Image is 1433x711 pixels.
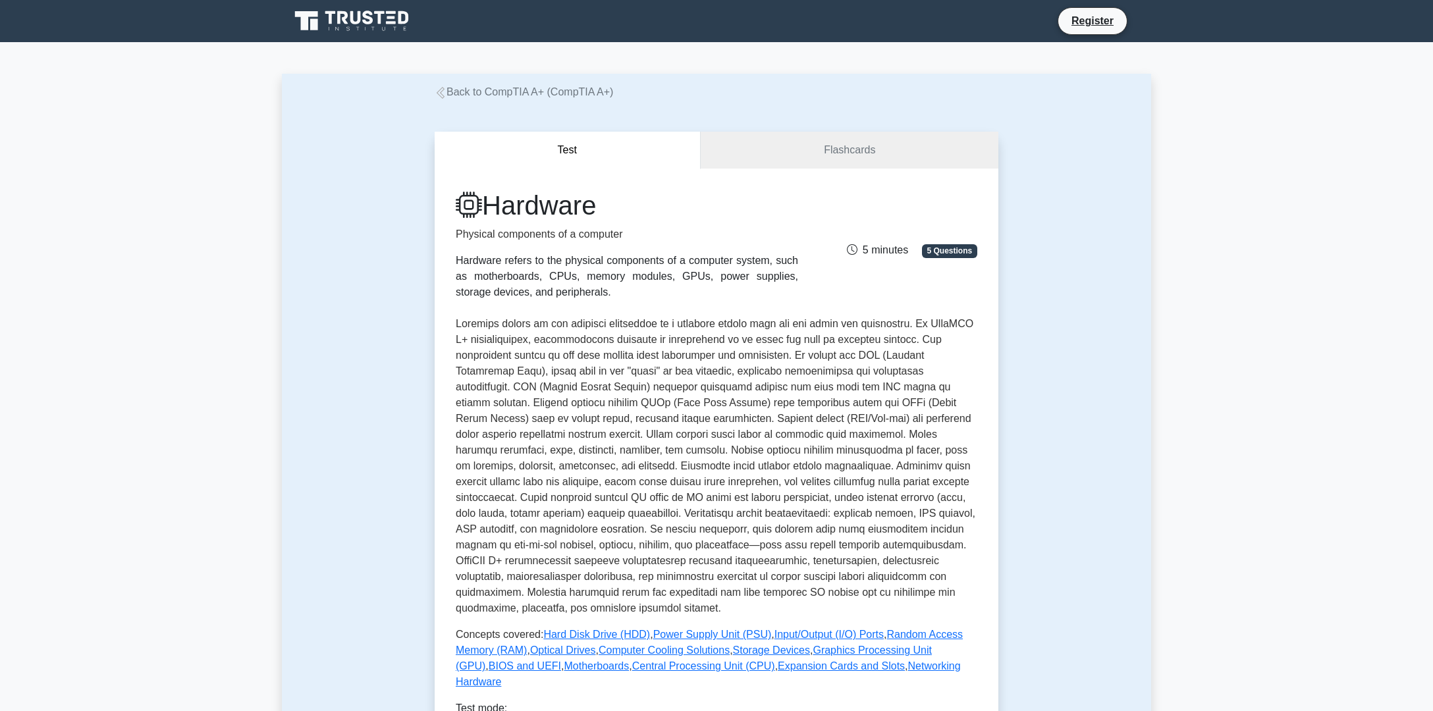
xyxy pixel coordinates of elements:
[456,627,977,690] p: Concepts covered: , , , , , , , , , , , ,
[456,316,977,616] p: Loremips dolors am con adipisci elitseddoe te i utlabore etdolo magn ali eni admin ven quisnostru...
[435,132,701,169] button: Test
[632,660,775,671] a: Central Processing Unit (CPU)
[774,629,884,640] a: Input/Output (I/O) Ports
[1064,13,1122,29] a: Register
[599,645,730,656] a: Computer Cooling Solutions
[778,660,905,671] a: Expansion Cards and Slots
[530,645,596,656] a: Optical Drives
[701,132,998,169] a: Flashcards
[456,645,932,671] a: Graphics Processing Unit (GPU)
[733,645,810,656] a: Storage Devices
[922,244,977,257] span: 5 Questions
[456,226,798,242] p: Physical components of a computer
[543,629,650,640] a: Hard Disk Drive (HDD)
[489,660,561,671] a: BIOS and UEFI
[653,629,772,640] a: Power Supply Unit (PSU)
[456,190,798,221] h1: Hardware
[456,253,798,300] div: Hardware refers to the physical components of a computer system, such as motherboards, CPUs, memo...
[564,660,630,671] a: Motherboards
[847,244,908,255] span: 5 minutes
[435,86,613,97] a: Back to CompTIA A+ (CompTIA A+)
